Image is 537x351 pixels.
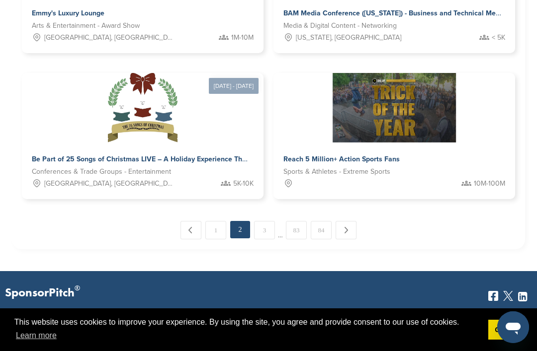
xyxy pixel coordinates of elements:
a: 3 [254,221,275,239]
a: 83 [286,221,307,239]
span: Reach 5 Million+ Action Sports Fans [283,155,400,163]
a: Sponsorpitch & Reach 5 Million+ Action Sports Fans Sports & Athletes - Extreme Sports 10M-100M [273,73,515,199]
span: [GEOGRAPHIC_DATA], [GEOGRAPHIC_DATA] [44,178,176,189]
span: Emmy's Luxury Lounge [32,9,104,17]
span: [GEOGRAPHIC_DATA], [GEOGRAPHIC_DATA] [44,32,176,43]
a: 84 [311,221,332,239]
img: Sponsorpitch & [333,73,456,142]
span: Be Part of 25 Songs of Christmas LIVE – A Holiday Experience That Gives Back [32,155,286,163]
img: Twitter [503,291,513,301]
em: 2 [230,221,250,238]
a: ← Previous [180,221,201,239]
span: Conferences & Trade Groups - Entertainment [32,166,171,177]
p: SponsorPitch [5,286,80,300]
span: 10M-100M [474,178,505,189]
iframe: Button to launch messaging window [497,311,529,343]
span: BAM Media Conference ([US_STATE]) - Business and Technical Media [283,9,506,17]
span: 1M-10M [231,32,254,43]
a: Next → [336,221,357,239]
span: Arts & Entertainment - Award Show [32,20,140,31]
a: dismiss cookie message [488,320,523,340]
span: 5K-10K [233,178,254,189]
span: ® [75,282,80,294]
img: Sponsorpitch & [108,73,178,142]
div: [DATE] - [DATE] [209,78,259,94]
span: Sports & Athletes - Extreme Sports [283,166,390,177]
span: < 5K [492,32,505,43]
a: 1 [205,221,226,239]
a: [DATE] - [DATE] Sponsorpitch & Be Part of 25 Songs of Christmas LIVE – A Holiday Experience That ... [22,57,264,199]
span: This website uses cookies to improve your experience. By using the site, you agree and provide co... [14,316,480,343]
span: Media & Digital Content - Networking [283,20,397,31]
span: … [278,221,283,239]
a: learn more about cookies [14,328,58,343]
span: [US_STATE], [GEOGRAPHIC_DATA] [296,32,401,43]
img: Facebook [488,291,498,301]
